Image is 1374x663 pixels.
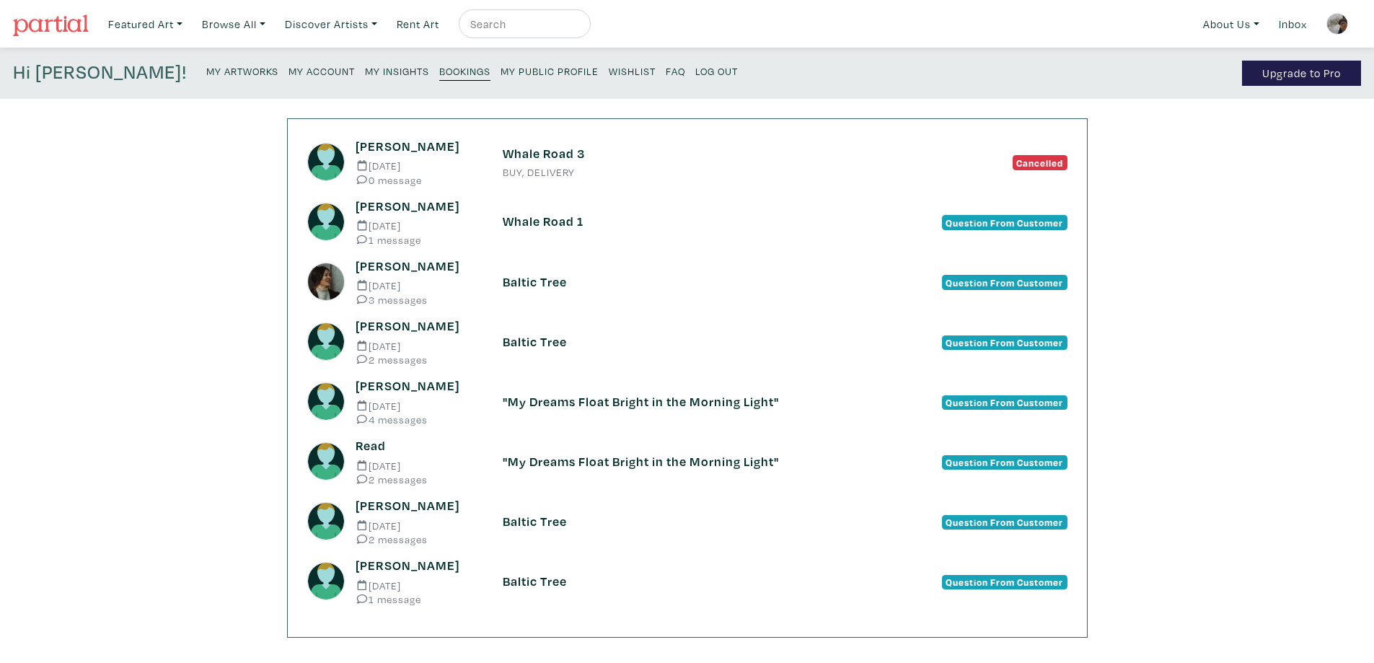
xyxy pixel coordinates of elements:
small: 1 message [356,594,480,605]
a: Log Out [695,61,738,80]
h4: Hi [PERSON_NAME]! [13,61,187,86]
a: Upgrade to Pro [1242,61,1361,86]
a: [PERSON_NAME] [DATE] 1 message Whale Road 1 Question From Customer [307,198,1067,245]
a: [PERSON_NAME] [DATE] 4 messages "My Dreams Float Bright in the Morning Light" Question From Customer [307,378,1067,425]
h6: Read [356,438,480,454]
span: Question From Customer [942,275,1067,289]
h6: Baltic Tree [503,274,872,290]
small: My Artworks [206,64,278,78]
h6: [PERSON_NAME] [356,198,480,214]
span: Question From Customer [942,515,1067,530]
h6: [PERSON_NAME] [356,139,480,154]
h6: [PERSON_NAME] [356,498,480,514]
small: 2 messages [356,534,480,545]
small: 2 messages [356,474,480,485]
a: Browse All [195,9,272,39]
small: [DATE] [356,280,480,291]
a: [PERSON_NAME] [DATE] 2 messages Baltic Tree Question From Customer [307,498,1067,545]
small: [DATE] [356,580,480,591]
h6: [PERSON_NAME] [356,258,480,274]
img: avatar.png [307,562,345,600]
small: My Public Profile [501,64,599,78]
h6: "My Dreams Float Bright in the Morning Light" [503,394,872,410]
a: About Us [1197,9,1266,39]
h6: [PERSON_NAME] [356,378,480,394]
span: Question From Customer [942,335,1067,350]
a: [PERSON_NAME] [DATE] 0 message Whale Road 3 BUY, DELIVERY Cancelled [307,139,1067,185]
a: Bookings [439,61,490,81]
h6: Baltic Tree [503,334,872,350]
small: Bookings [439,64,490,78]
h6: [PERSON_NAME] [356,318,480,334]
img: phpThumb.php [307,263,345,301]
a: My Artworks [206,61,278,80]
small: Log Out [695,64,738,78]
img: avatar.png [307,143,345,181]
span: Question From Customer [942,455,1067,470]
img: avatar.png [307,502,345,540]
a: Inbox [1272,9,1313,39]
small: 1 message [356,234,480,245]
a: Rent Art [390,9,446,39]
small: FAQ [666,64,685,78]
img: phpThumb.php [1326,13,1348,35]
a: Read [DATE] 2 messages "My Dreams Float Bright in the Morning Light" Question From Customer [307,438,1067,485]
small: BUY, DELIVERY [503,167,872,177]
a: My Public Profile [501,61,599,80]
h6: "My Dreams Float Bright in the Morning Light" [503,454,872,470]
img: avatar.png [307,322,345,361]
small: My Insights [365,64,429,78]
a: Discover Artists [278,9,384,39]
h6: Baltic Tree [503,514,872,530]
h6: Baltic Tree [503,574,872,589]
img: avatar.png [307,442,345,480]
small: My Account [289,64,355,78]
a: Wishlist [609,61,656,80]
small: [DATE] [356,400,480,411]
small: [DATE] [356,460,480,471]
small: 4 messages [356,414,480,425]
h6: Whale Road 3 [503,146,872,162]
small: 0 message [356,175,480,185]
a: My Insights [365,61,429,80]
img: avatar.png [307,203,345,241]
span: Question From Customer [942,215,1067,229]
small: 3 messages [356,294,480,305]
small: [DATE] [356,341,480,351]
span: Question From Customer [942,575,1067,589]
a: FAQ [666,61,685,80]
small: Wishlist [609,64,656,78]
a: My Account [289,61,355,80]
small: 2 messages [356,354,480,365]
h6: [PERSON_NAME] [356,558,480,574]
a: [PERSON_NAME] [DATE] 2 messages Baltic Tree Question From Customer [307,318,1067,365]
span: Question From Customer [942,395,1067,410]
input: Search [469,15,577,33]
small: [DATE] [356,160,480,171]
span: Cancelled [1013,155,1067,170]
a: [PERSON_NAME] [DATE] 1 message Baltic Tree Question From Customer [307,558,1067,605]
small: [DATE] [356,520,480,531]
h6: Whale Road 1 [503,214,872,229]
small: [DATE] [356,220,480,231]
img: avatar.png [307,382,345,421]
a: [PERSON_NAME] [DATE] 3 messages Baltic Tree Question From Customer [307,258,1067,305]
a: Featured Art [102,9,189,39]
